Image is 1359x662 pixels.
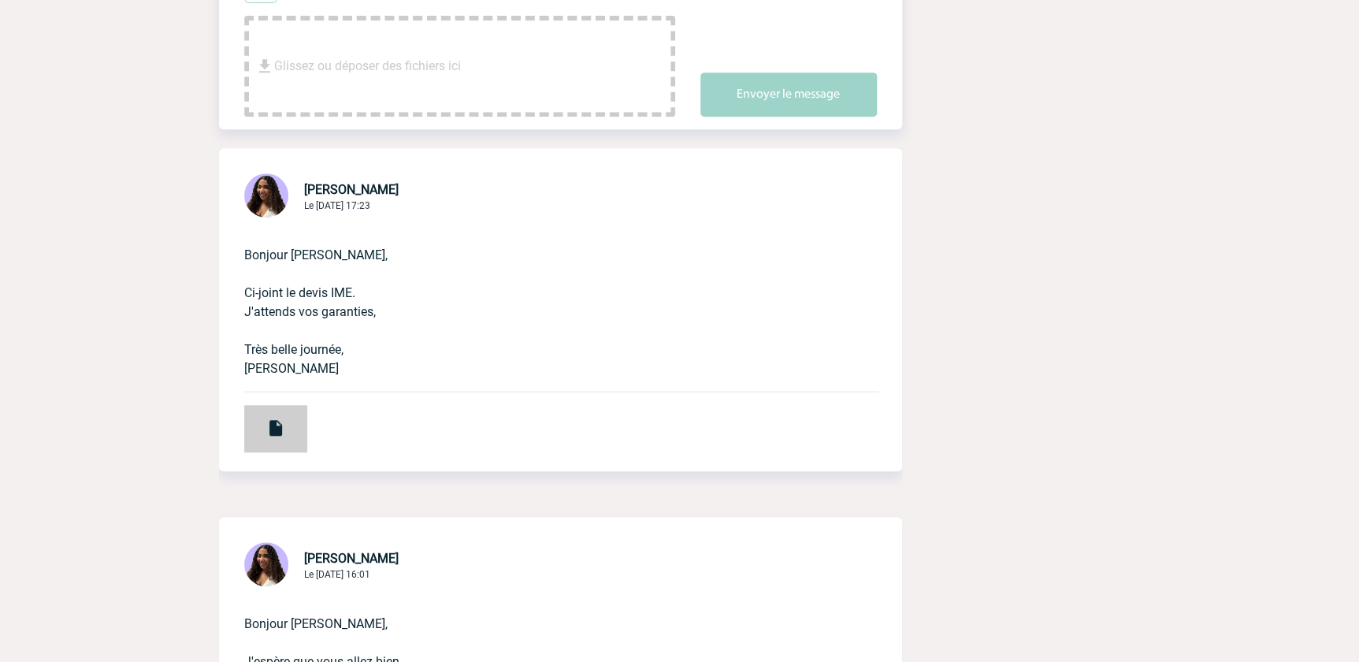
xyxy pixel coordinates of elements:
span: [PERSON_NAME] [304,551,399,566]
button: Envoyer le message [700,73,877,117]
span: Glissez ou déposer des fichiers ici [274,27,461,106]
img: 131234-0.jpg [244,173,288,218]
span: [PERSON_NAME] [304,182,399,197]
img: 131234-0.jpg [244,542,288,586]
span: Le [DATE] 17:23 [304,200,370,211]
span: Le [DATE] 16:01 [304,569,370,580]
a: Devis PRO453110 ABEILLE IARD & SANTE.pdf [219,414,307,429]
img: file_download.svg [255,57,274,76]
p: Bonjour [PERSON_NAME], Ci-joint le devis IME. J'attends vos garanties, Très belle journée, [PERSO... [244,221,833,378]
